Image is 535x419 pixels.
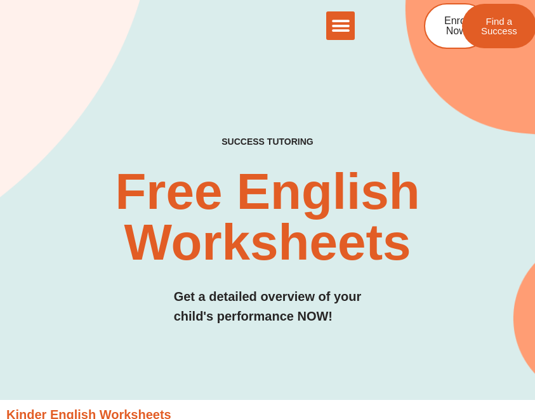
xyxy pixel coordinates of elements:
span: Find a Success [481,17,517,36]
a: Enrol Now [424,3,488,49]
h3: Get a detailed overview of your child's performance NOW! [174,287,362,326]
div: Menu Toggle [326,11,355,40]
h2: Free English Worksheets​ [109,166,426,268]
span: Enrol Now [444,16,468,36]
h4: SUCCESS TUTORING​ [196,136,339,147]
